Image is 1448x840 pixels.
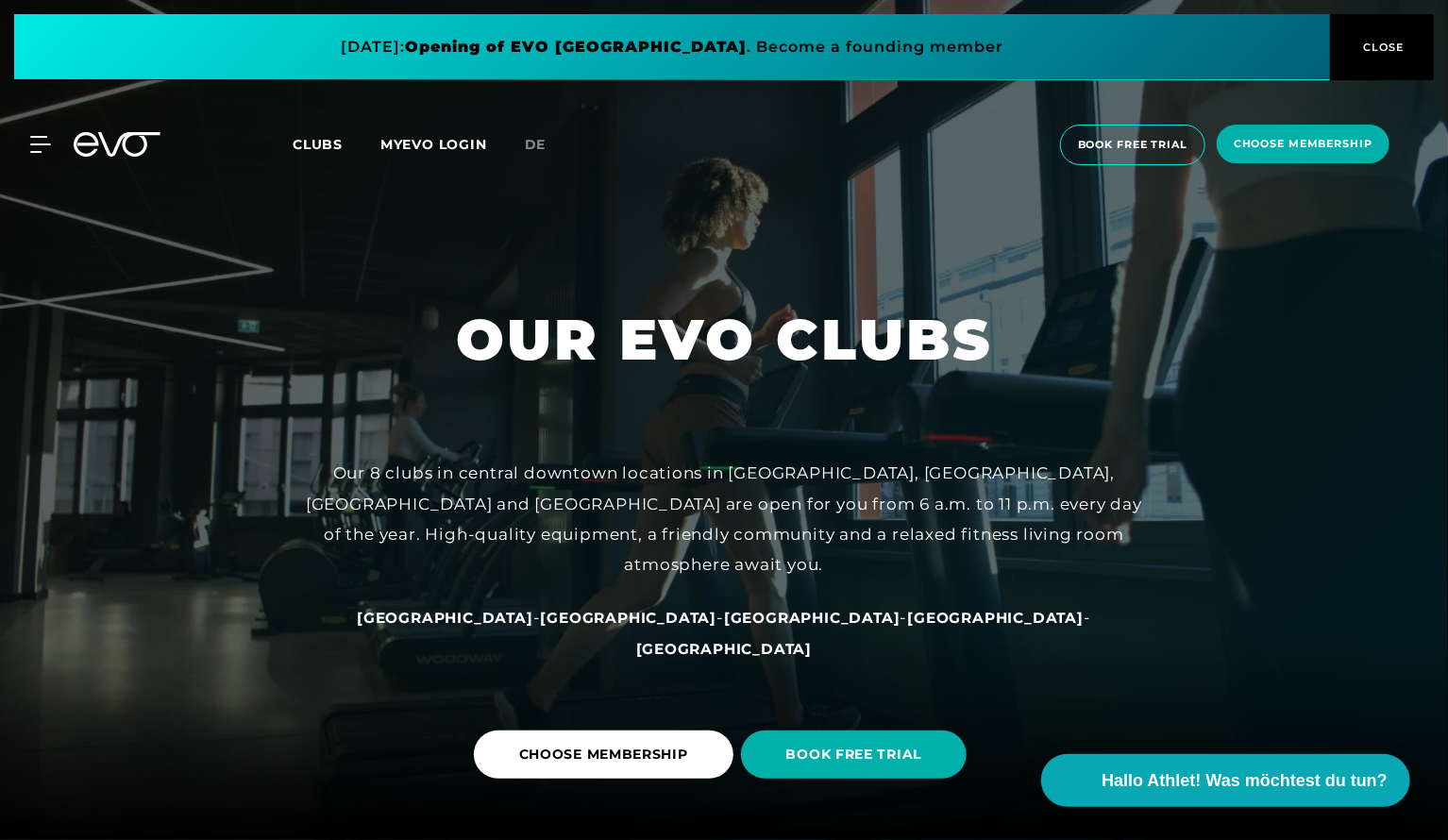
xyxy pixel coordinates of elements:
a: [GEOGRAPHIC_DATA] [724,608,901,627]
a: [GEOGRAPHIC_DATA] [636,639,813,658]
a: CHOOSE MEMBERSHIP [474,716,741,793]
span: book free trial [1078,137,1187,153]
span: CHOOSE MEMBERSHIP [519,745,688,764]
a: Clubs [293,135,380,153]
div: - - - - [299,602,1149,664]
span: CLOSE [1359,39,1406,56]
span: [GEOGRAPHIC_DATA] [541,609,717,627]
a: choose membership [1211,125,1395,165]
span: BOOK FREE TRIAL [786,745,922,764]
button: Hallo Athlet! Was möchtest du tun? [1041,754,1410,807]
span: [GEOGRAPHIC_DATA] [907,609,1084,627]
a: de [525,134,569,156]
span: de [525,136,547,153]
h1: OUR EVO CLUBS [456,303,992,377]
a: [GEOGRAPHIC_DATA] [541,608,717,627]
span: Hallo Athlet! Was möchtest du tun? [1102,768,1388,794]
button: CLOSE [1330,14,1434,80]
span: choose membership [1234,136,1372,152]
span: [GEOGRAPHIC_DATA] [357,609,533,627]
span: [GEOGRAPHIC_DATA] [724,609,901,627]
a: MYEVO LOGIN [380,136,487,153]
a: book free trial [1054,125,1211,165]
span: Clubs [293,136,343,153]
a: [GEOGRAPHIC_DATA] [907,608,1084,627]
a: [GEOGRAPHIC_DATA] [357,608,533,627]
span: [GEOGRAPHIC_DATA] [636,640,813,658]
a: BOOK FREE TRIAL [741,716,975,793]
div: Our 8 clubs in central downtown locations in [GEOGRAPHIC_DATA], [GEOGRAPHIC_DATA], [GEOGRAPHIC_DA... [299,458,1149,580]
